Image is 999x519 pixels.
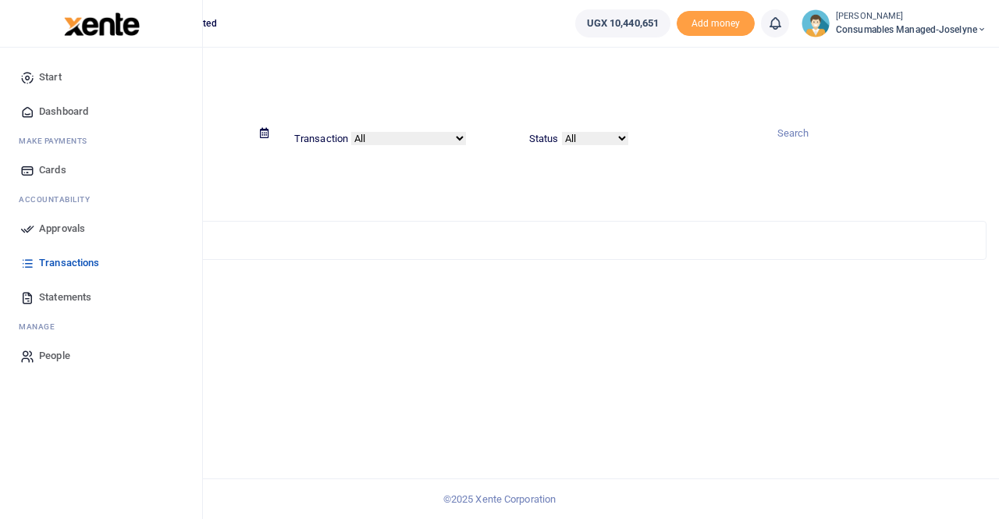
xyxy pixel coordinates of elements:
span: Start [39,69,62,85]
span: Transactions [39,255,99,271]
a: Add money [677,16,755,28]
label: Status [529,131,559,147]
a: logo-small logo-large logo-large [62,17,140,29]
span: ake Payments [27,135,87,147]
img: logo-large [64,12,140,36]
span: Cards [39,162,66,178]
span: countability [30,194,90,205]
li: Wallet ballance [569,9,677,37]
p: Download [59,165,987,182]
a: Dashboard [12,94,190,129]
span: Approvals [39,221,85,236]
span: Add money [677,11,755,37]
span: anage [27,321,55,332]
span: People [39,348,70,364]
img: profile-user [802,9,830,37]
li: Ac [12,187,190,212]
h4: Transactions [59,67,987,84]
small: [PERSON_NAME] [836,10,987,23]
li: M [12,315,190,339]
a: Statements [12,280,190,315]
input: Search [764,120,987,147]
span: Consumables managed-Joselyne [836,23,987,37]
label: Transaction [294,131,348,147]
a: Start [12,60,190,94]
li: Toup your wallet [677,11,755,37]
span: UGX 10,440,651 [587,16,659,31]
span: Dashboard [39,104,88,119]
a: Transactions [12,246,190,280]
a: Cards [12,153,190,187]
a: Approvals [12,212,190,246]
a: UGX 10,440,651 [575,9,670,37]
a: profile-user [PERSON_NAME] Consumables managed-Joselyne [802,9,987,37]
li: M [12,129,190,153]
span: Statements [39,290,91,305]
a: People [12,339,190,373]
